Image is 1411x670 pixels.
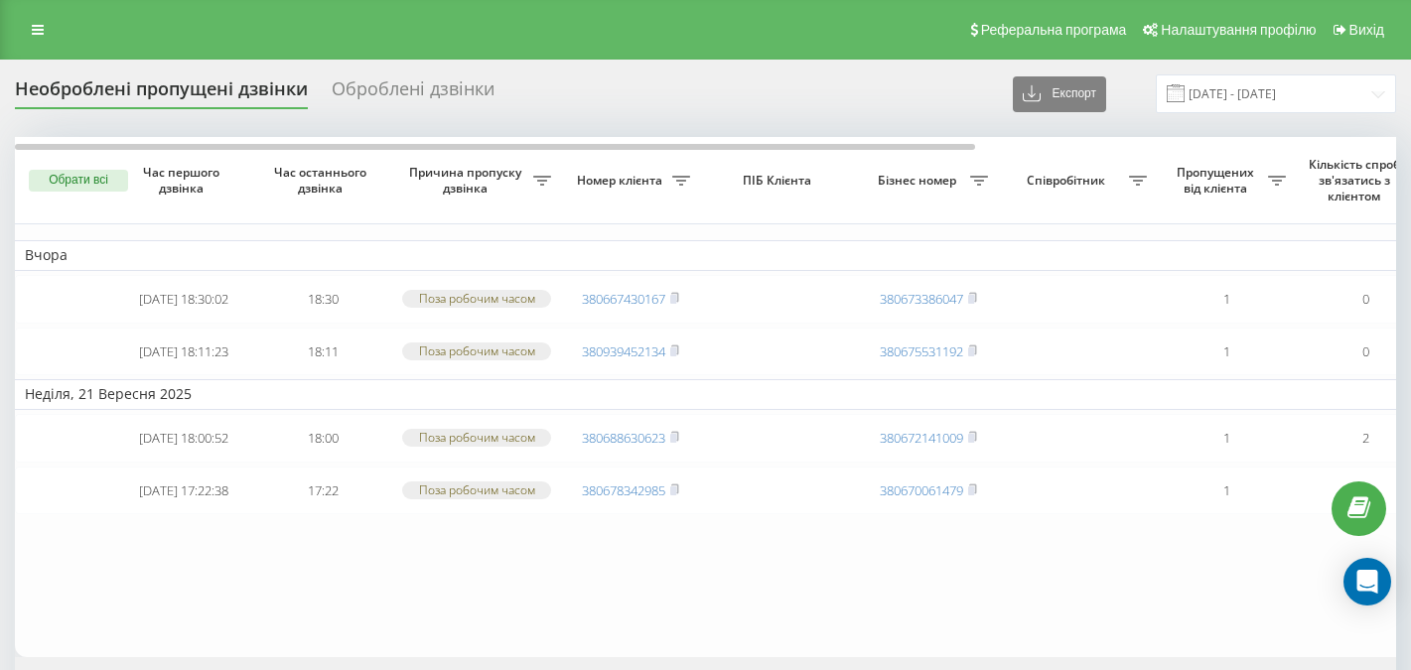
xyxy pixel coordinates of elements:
[332,78,494,109] div: Оброблені дзвінки
[114,467,253,515] td: [DATE] 17:22:38
[1306,157,1407,203] span: Кількість спроб зв'язатись з клієнтом
[402,481,551,498] div: Поза робочим часом
[880,429,963,447] a: 380672141009
[1008,173,1129,189] span: Співробітник
[253,275,392,324] td: 18:30
[1013,76,1106,112] button: Експорт
[253,467,392,515] td: 17:22
[582,429,665,447] a: 380688630623
[981,22,1127,38] span: Реферальна програма
[1167,165,1268,196] span: Пропущених від клієнта
[880,290,963,308] a: 380673386047
[582,481,665,499] a: 380678342985
[1343,558,1391,605] div: Open Intercom Messenger
[582,342,665,360] a: 380939452134
[582,290,665,308] a: 380667430167
[880,481,963,499] a: 380670061479
[1161,22,1316,38] span: Налаштування профілю
[402,165,533,196] span: Причина пропуску дзвінка
[717,173,842,189] span: ПІБ Клієнта
[253,328,392,376] td: 18:11
[114,328,253,376] td: [DATE] 18:11:23
[29,170,128,192] button: Обрати всі
[253,414,392,463] td: 18:00
[114,414,253,463] td: [DATE] 18:00:52
[114,275,253,324] td: [DATE] 18:30:02
[880,342,963,360] a: 380675531192
[269,165,376,196] span: Час останнього дзвінка
[869,173,970,189] span: Бізнес номер
[571,173,672,189] span: Номер клієнта
[402,342,551,359] div: Поза робочим часом
[1157,414,1296,463] td: 1
[15,78,308,109] div: Необроблені пропущені дзвінки
[1349,22,1384,38] span: Вихід
[1157,467,1296,515] td: 1
[130,165,237,196] span: Час першого дзвінка
[1157,328,1296,376] td: 1
[402,429,551,446] div: Поза робочим часом
[402,290,551,307] div: Поза робочим часом
[1157,275,1296,324] td: 1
